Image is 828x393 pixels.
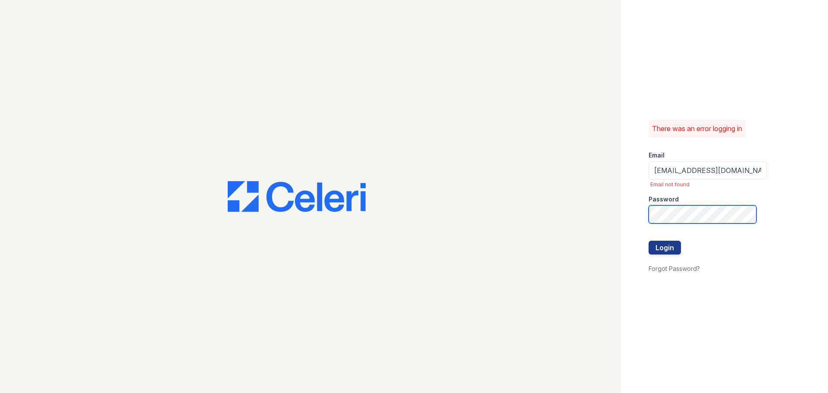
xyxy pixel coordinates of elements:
[649,151,665,160] label: Email
[649,241,681,255] button: Login
[649,265,700,272] a: Forgot Password?
[649,195,679,204] label: Password
[650,181,767,188] span: Email not found
[652,123,742,134] p: There was an error logging in
[228,181,366,212] img: CE_Logo_Blue-a8612792a0a2168367f1c8372b55b34899dd931a85d93a1a3d3e32e68fde9ad4.png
